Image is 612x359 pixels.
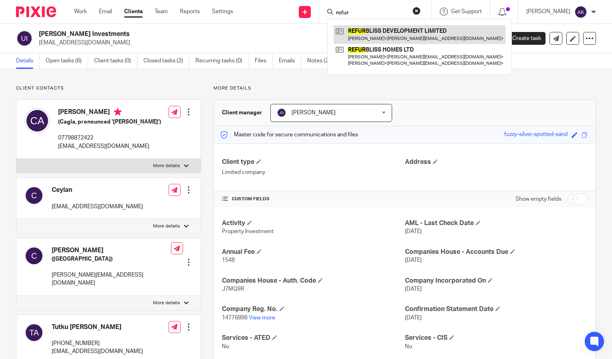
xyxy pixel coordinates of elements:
[52,339,143,347] p: [PHONE_NUMBER]
[24,246,44,265] img: svg%3E
[52,246,171,255] h4: [PERSON_NAME]
[52,255,171,263] h5: ([GEOGRAPHIC_DATA])
[499,32,546,45] a: Create task
[46,53,88,69] a: Open tasks (6)
[52,186,143,194] h4: Ceylan
[114,108,122,116] i: Primary
[222,168,405,176] p: Limited company
[504,130,568,140] div: fuzzy-silver-spotted-sand
[153,223,180,229] p: More details
[526,8,570,16] p: [PERSON_NAME]
[222,334,405,342] h4: Services - ATED
[405,315,422,321] span: [DATE]
[39,30,397,38] h2: [PERSON_NAME] Investments
[220,131,358,139] p: Master code for secure communications and files
[405,286,422,292] span: [DATE]
[153,163,180,169] p: More details
[52,347,143,355] p: [EMAIL_ADDRESS][DOMAIN_NAME]
[222,248,405,256] h4: Annual Fee
[74,8,87,16] a: Work
[222,196,405,202] h4: CUSTOM FIELDS
[180,8,200,16] a: Reports
[24,108,50,134] img: svg%3E
[405,158,588,166] h4: Address
[94,53,137,69] a: Client tasks (0)
[292,110,336,116] span: [PERSON_NAME]
[52,203,143,211] p: [EMAIL_ADDRESS][DOMAIN_NAME]
[39,39,487,47] p: [EMAIL_ADDRESS][DOMAIN_NAME]
[405,277,588,285] h4: Company Incorporated On
[24,323,44,342] img: svg%3E
[255,53,273,69] a: Files
[212,8,233,16] a: Settings
[58,142,161,150] p: [EMAIL_ADDRESS][DOMAIN_NAME]
[222,286,244,292] span: J7MQ9R
[124,8,143,16] a: Clients
[16,85,201,92] p: Client contacts
[58,134,161,142] p: 07798872422
[222,257,235,263] span: 1548
[279,53,301,69] a: Emails
[405,305,588,313] h4: Confirmation Statement Date
[335,10,407,17] input: Search
[222,315,248,321] span: 14776896
[515,195,562,203] label: Show empty fields
[222,229,274,234] span: Property Investment
[213,85,596,92] p: More details
[222,109,262,117] h3: Client manager
[52,323,143,331] h4: Tutku [PERSON_NAME]
[277,108,286,118] img: svg%3E
[222,219,405,227] h4: Activity
[405,344,412,349] span: No
[52,271,171,287] p: [PERSON_NAME][EMAIL_ADDRESS][DOMAIN_NAME]
[249,315,275,321] a: View more
[58,108,161,118] h4: [PERSON_NAME]
[195,53,249,69] a: Recurring tasks (0)
[99,8,112,16] a: Email
[405,248,588,256] h4: Companies House - Accounts Due
[143,53,189,69] a: Closed tasks (2)
[222,344,229,349] span: No
[58,118,161,126] h5: (Cagla, pronounced '[PERSON_NAME]')
[405,334,588,342] h4: Services - CIS
[155,8,168,16] a: Team
[16,6,56,17] img: Pixie
[405,257,422,263] span: [DATE]
[451,9,482,14] span: Get Support
[16,53,40,69] a: Details
[222,277,405,285] h4: Companies House - Auth. Code
[24,186,44,205] img: svg%3E
[405,219,588,227] h4: AML - Last Check Date
[307,53,336,69] a: Notes (2)
[222,305,405,313] h4: Company Reg. No.
[413,7,421,15] button: Clear
[405,229,422,234] span: [DATE]
[574,6,587,18] img: svg%3E
[16,30,33,47] img: svg%3E
[222,158,405,166] h4: Client type
[153,300,180,306] p: More details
